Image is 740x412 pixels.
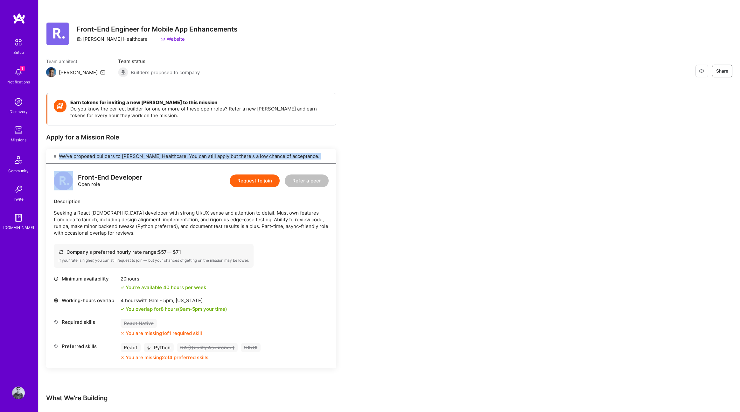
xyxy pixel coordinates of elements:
span: Team status [118,58,200,65]
div: 20 hours [121,275,206,282]
div: Minimum availability [54,275,117,282]
img: setup [12,36,25,49]
div: Description [54,198,329,205]
i: icon Check [121,286,124,289]
div: [PERSON_NAME] [59,69,98,76]
img: discovery [12,96,25,108]
div: We've proposed builders to [PERSON_NAME] Healthcare. You can still apply but there's a low chance... [46,149,336,164]
img: Token icon [54,100,66,112]
i: icon CloseOrange [121,356,124,359]
div: Notifications [7,79,30,85]
img: Builders proposed to company [118,67,128,77]
button: Request to join [230,174,280,187]
span: 1 [20,66,25,71]
div: Missions [11,137,26,143]
p: Seeking a React [DEMOGRAPHIC_DATA] developer with strong UI/UX sense and attention to detail. Mus... [54,210,329,236]
div: Community [8,167,29,174]
img: User Avatar [12,387,25,399]
button: Refer a peer [285,174,329,187]
img: guide book [12,211,25,224]
div: Working-hours overlap [54,297,117,304]
div: Company's preferred hourly rate range: $ 57 — $ 71 [59,249,249,255]
div: 4 hours with [US_STATE] [121,297,227,304]
i: icon Clock [54,276,59,281]
div: QA (Quality Assurance) [177,343,238,352]
span: Team architect [46,58,105,65]
img: logo [54,171,73,190]
div: React [121,343,141,352]
div: Required skills [54,319,117,325]
span: 9am - 5pm , [148,297,176,303]
div: You're available 40 hours per week [121,284,206,291]
img: Company Logo [46,22,69,45]
i: icon Cash [59,250,63,254]
div: You overlap for 8 hours ( your time) [126,306,227,312]
div: Discovery [10,108,28,115]
img: Community [11,152,26,167]
a: Website [160,36,185,42]
i: icon CloseOrange [121,331,124,335]
div: What We're Building [46,394,428,402]
div: You are missing 2 of 4 preferred skills [126,354,208,361]
i: icon Mail [100,70,105,75]
span: Share [716,68,728,74]
a: User Avatar [10,387,26,399]
div: Preferred skills [54,343,117,350]
i: icon Tag [54,344,59,349]
div: UX/UI [241,343,261,352]
div: [PERSON_NAME] Healthcare [77,36,148,42]
div: [DOMAIN_NAME] [3,224,34,231]
i: icon Tag [54,320,59,324]
div: Invite [14,196,24,202]
p: Do you know the perfect builder for one or more of these open roles? Refer a new [PERSON_NAME] an... [70,105,330,119]
div: React Native [121,319,157,328]
h3: Front-End Engineer for Mobile App Enhancements [77,25,238,33]
div: You are missing 1 of 1 required skill [126,330,202,337]
img: bell [12,66,25,79]
div: Front-End Developer [78,174,142,181]
div: Open role [78,174,142,188]
span: 9am - 5pm [180,306,202,312]
i: icon Check [121,307,124,311]
i: icon BlackArrowDown [147,346,151,350]
span: Builders proposed to company [131,69,200,76]
i: icon CompanyGray [77,37,82,42]
img: Team Architect [46,67,56,77]
img: Invite [12,183,25,196]
i: icon EyeClosed [699,68,704,74]
img: logo [13,13,25,24]
div: Python [144,343,174,352]
img: teamwork [12,124,25,137]
i: icon World [54,298,59,303]
button: Share [712,65,732,77]
div: Apply for a Mission Role [46,133,336,141]
div: If your rate is higher, you can still request to join — but your chances of getting on the missio... [59,258,249,263]
div: Setup [13,49,24,56]
h4: Earn tokens for inviting a new [PERSON_NAME] to this mission [70,100,330,105]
